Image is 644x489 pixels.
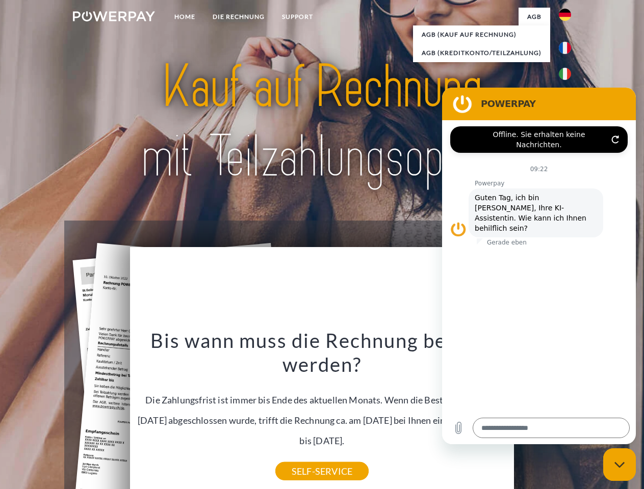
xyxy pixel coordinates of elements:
h3: Bis wann muss die Rechnung bezahlt werden? [136,328,508,377]
a: SUPPORT [273,8,322,26]
a: SELF-SERVICE [275,462,369,480]
a: DIE RECHNUNG [204,8,273,26]
div: Die Zahlungsfrist ist immer bis Ende des aktuellen Monats. Wenn die Bestellung z.B. am [DATE] abg... [136,328,508,471]
iframe: Schaltfläche zum Öffnen des Messaging-Fensters; Konversation läuft [603,448,636,481]
img: de [559,9,571,21]
img: fr [559,42,571,54]
img: logo-powerpay-white.svg [73,11,155,21]
img: title-powerpay_de.svg [97,49,547,195]
a: AGB (Kreditkonto/Teilzahlung) [413,44,550,62]
a: AGB (Kauf auf Rechnung) [413,25,550,44]
a: Home [166,8,204,26]
img: it [559,68,571,80]
a: agb [519,8,550,26]
iframe: Messaging-Fenster [442,88,636,444]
